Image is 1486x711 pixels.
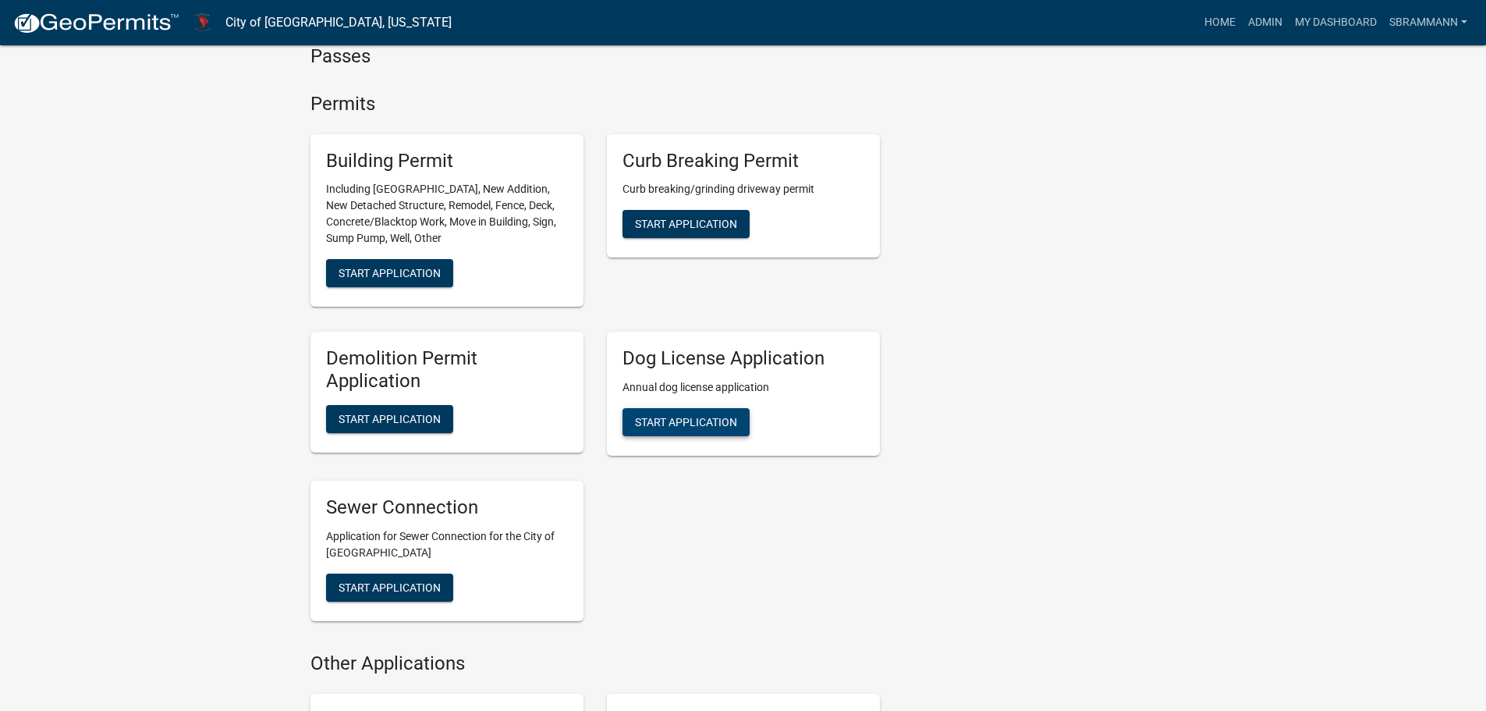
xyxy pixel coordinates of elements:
[225,9,452,36] a: City of [GEOGRAPHIC_DATA], [US_STATE]
[326,528,568,561] p: Application for Sewer Connection for the City of [GEOGRAPHIC_DATA]
[635,416,737,428] span: Start Application
[310,45,880,68] h4: Passes
[622,150,864,172] h5: Curb Breaking Permit
[1198,8,1242,37] a: Home
[1383,8,1474,37] a: SBrammann
[310,93,880,116] h4: Permits
[622,181,864,197] p: Curb breaking/grinding driveway permit
[326,150,568,172] h5: Building Permit
[1242,8,1289,37] a: Admin
[1289,8,1383,37] a: My Dashboard
[339,413,441,425] span: Start Application
[326,496,568,519] h5: Sewer Connection
[310,652,880,675] h4: Other Applications
[622,379,864,396] p: Annual dog license application
[339,581,441,594] span: Start Application
[622,210,750,238] button: Start Application
[326,181,568,247] p: Including [GEOGRAPHIC_DATA], New Addition, New Detached Structure, Remodel, Fence, Deck, Concrete...
[326,259,453,287] button: Start Application
[326,574,453,602] button: Start Application
[622,347,864,370] h5: Dog License Application
[192,12,213,33] img: City of Harlan, Iowa
[635,218,737,230] span: Start Application
[622,408,750,436] button: Start Application
[339,267,441,279] span: Start Application
[326,405,453,433] button: Start Application
[326,347,568,393] h5: Demolition Permit Application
